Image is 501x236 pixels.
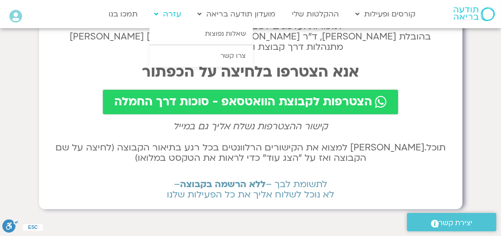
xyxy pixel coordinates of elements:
[454,7,495,21] img: תודעה בריאה
[103,90,398,114] a: הצטרפות לקבוצת הוואטסאפ - סוכות דרך החמלה
[48,179,453,200] h2: לתשומת לבך – – לא נוכל לשלוח אליך את כל הפעילות שלנו
[407,213,496,231] a: יצירת קשר
[149,5,186,23] a: עזרה
[180,178,266,190] b: ללא הרשמה בקבוצה
[48,142,453,163] h2: תוכל.[PERSON_NAME] למצוא את הקישורים הרלוונטים בכל רגע בתיאור הקבוצה (לחיצה על שם הקבוצה ואז על ״...
[48,121,453,132] h2: קישור ההצטרפות נשלח אליך גם במייל
[48,21,453,52] h2: תזכורות ועדכונים לשבוע "סוכות דרך החמלה" בהובלת [PERSON_NAME], ד״ר [PERSON_NAME], [PERSON_NAME] [...
[48,63,453,80] h2: אנא הצטרפו בלחיצה על הכפתור
[351,5,420,23] a: קורסים ופעילות
[193,5,280,23] a: מועדון תודעה בריאה
[114,95,372,109] span: הצטרפות לקבוצת הוואטסאפ - סוכות דרך החמלה
[149,23,253,45] a: שאלות נפוצות
[439,217,473,229] span: יצירת קשר
[149,45,253,67] a: צרו קשר
[104,5,142,23] a: תמכו בנו
[287,5,344,23] a: ההקלטות שלי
